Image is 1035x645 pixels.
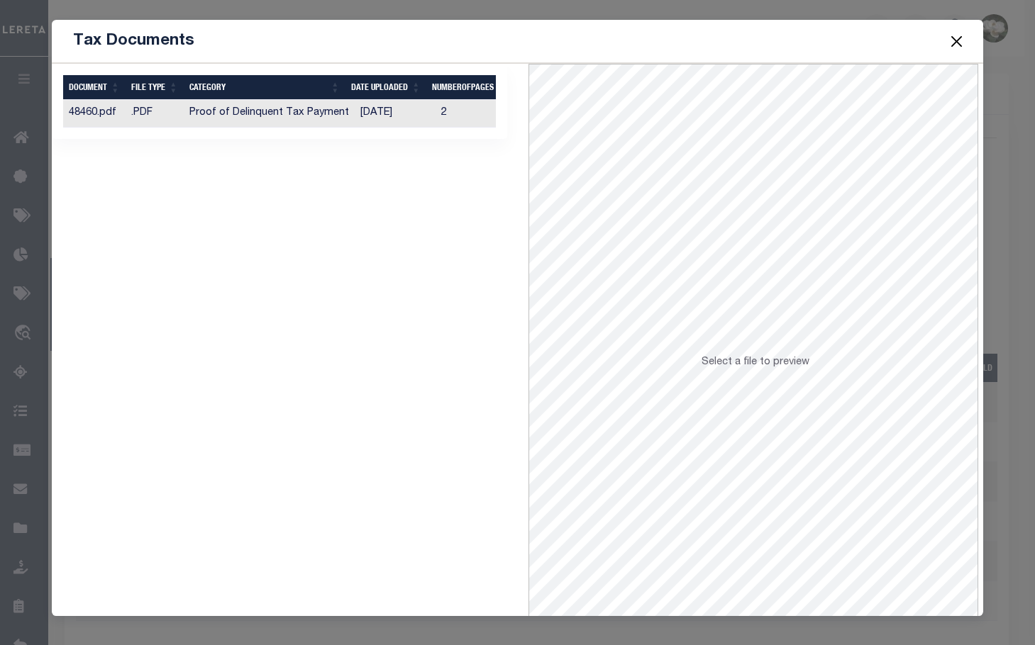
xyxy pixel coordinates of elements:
th: NumberOfPages: activate to sort column ascending [426,75,512,100]
td: Proof of Delinquent Tax Payment [184,100,355,128]
th: Date Uploaded: activate to sort column ascending [345,75,426,100]
td: [DATE] [355,100,436,128]
td: 48460.pdf [63,100,126,128]
td: 2 [436,100,521,128]
td: .PDF [126,100,184,128]
th: FILE TYPE: activate to sort column ascending [126,75,184,100]
th: CATEGORY: activate to sort column ascending [184,75,345,100]
th: DOCUMENT: activate to sort column ascending [63,75,126,100]
span: Select a file to preview [702,357,809,367]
